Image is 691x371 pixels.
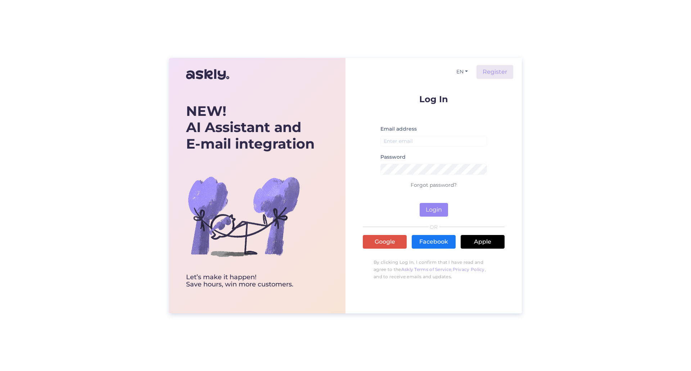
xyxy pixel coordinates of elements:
[186,66,229,83] img: Askly
[380,125,417,133] label: Email address
[461,235,505,249] a: Apple
[363,255,505,284] p: By clicking Log In, I confirm that I have read and agree to the , , and to receive emails and upd...
[380,136,487,147] input: Enter email
[186,103,315,152] div: AI Assistant and E-mail integration
[363,95,505,104] p: Log In
[477,65,513,79] a: Register
[186,159,301,274] img: bg-askly
[186,103,226,119] b: NEW!
[411,182,457,188] a: Forgot password?
[363,235,407,249] a: Google
[453,67,471,77] button: EN
[401,267,452,272] a: Askly Terms of Service
[380,153,406,161] label: Password
[420,203,448,217] button: Login
[429,225,439,230] span: OR
[453,267,485,272] a: Privacy Policy
[186,274,315,288] div: Let’s make it happen! Save hours, win more customers.
[412,235,456,249] a: Facebook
